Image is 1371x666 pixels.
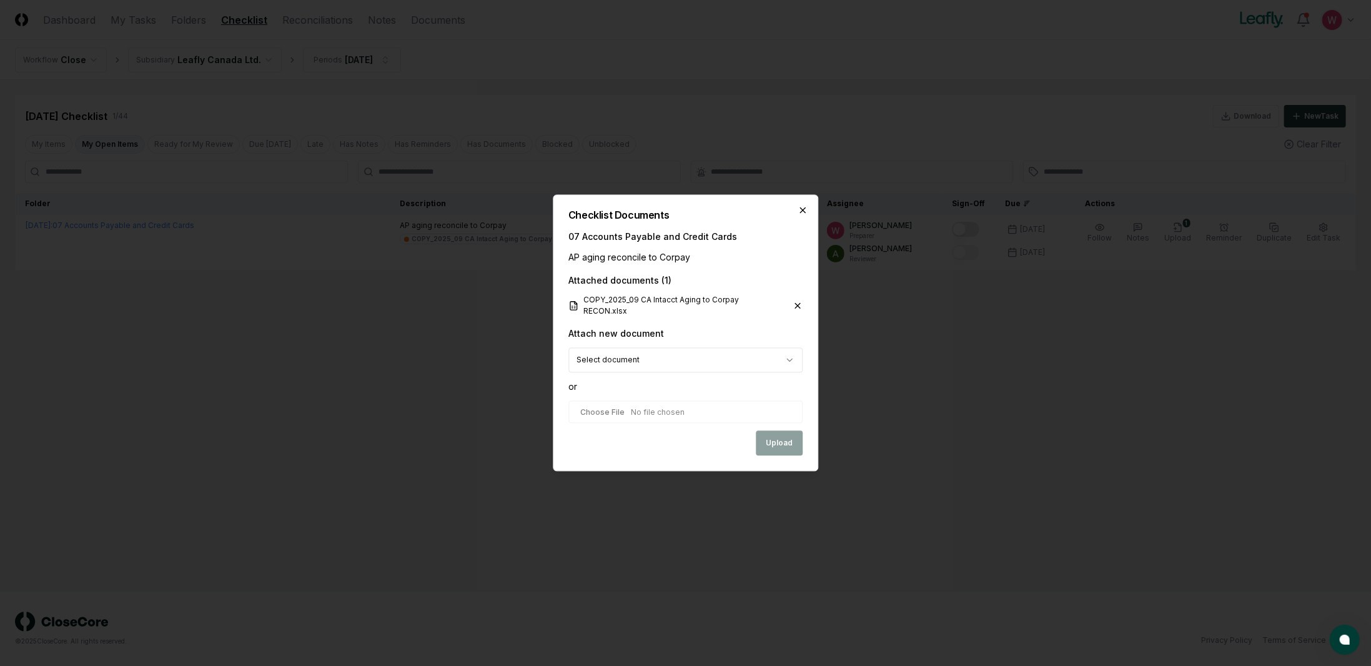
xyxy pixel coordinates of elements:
div: Attach new document [568,327,664,340]
a: COPY_2025_09 CA Intacct Aging to Corpay RECON.xlsx [568,295,793,317]
h2: Checklist Documents [568,211,803,221]
div: or [568,380,803,394]
div: 07 Accounts Payable and Credit Cards [568,231,803,244]
div: Attached documents ( 1 ) [568,274,803,287]
div: AP aging reconcile to Corpay [568,251,803,264]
